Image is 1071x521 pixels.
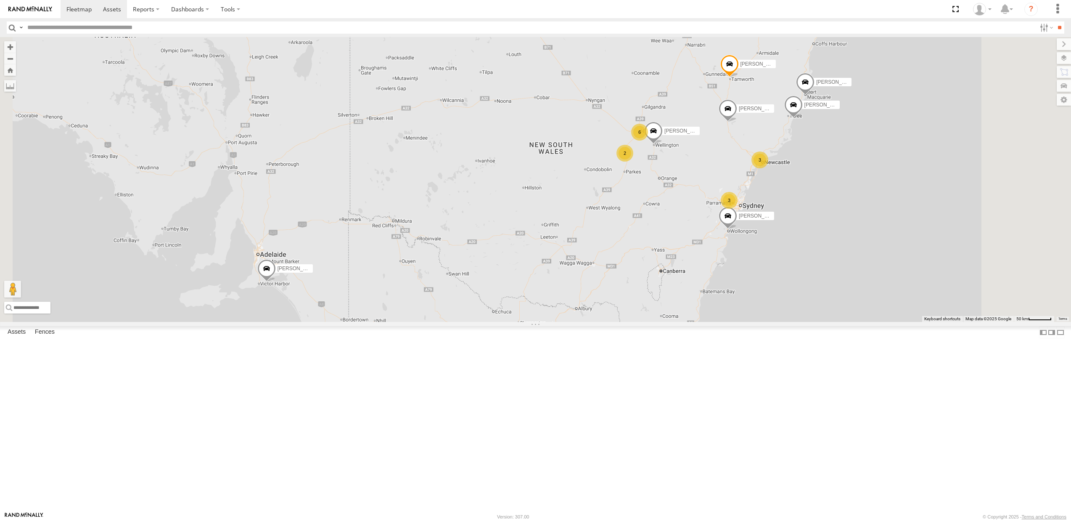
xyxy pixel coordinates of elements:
[1037,21,1055,34] label: Search Filter Options
[1058,317,1067,320] a: Terms (opens in new tab)
[3,327,30,338] label: Assets
[631,124,648,141] div: 6
[31,327,59,338] label: Fences
[4,53,16,64] button: Zoom out
[983,514,1066,519] div: © Copyright 2025 -
[816,79,858,85] span: [PERSON_NAME]
[1022,514,1066,519] a: Terms and Conditions
[1014,316,1054,322] button: Map scale: 50 km per 52 pixels
[1024,3,1038,16] i: ?
[1039,326,1047,338] label: Dock Summary Table to the Left
[1016,316,1028,321] span: 50 km
[721,192,738,209] div: 3
[739,213,780,218] span: [PERSON_NAME]
[804,101,846,107] span: [PERSON_NAME]
[4,64,16,76] button: Zoom Home
[970,3,994,16] div: Cris Clark
[924,316,960,322] button: Keyboard shortcuts
[18,21,24,34] label: Search Query
[664,128,706,134] span: [PERSON_NAME]
[1047,326,1056,338] label: Dock Summary Table to the Right
[4,41,16,53] button: Zoom in
[965,316,1011,321] span: Map data ©2025 Google
[277,265,343,271] span: [PERSON_NAME] - NEW ute
[740,61,782,67] span: [PERSON_NAME]
[751,152,768,168] div: 3
[1056,326,1065,338] label: Hide Summary Table
[616,145,633,162] div: 2
[739,106,780,112] span: [PERSON_NAME]
[4,80,16,92] label: Measure
[1057,94,1071,106] label: Map Settings
[4,281,21,298] button: Drag Pegman onto the map to open Street View
[5,513,43,521] a: Visit our Website
[497,514,529,519] div: Version: 307.00
[8,6,52,12] img: rand-logo.svg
